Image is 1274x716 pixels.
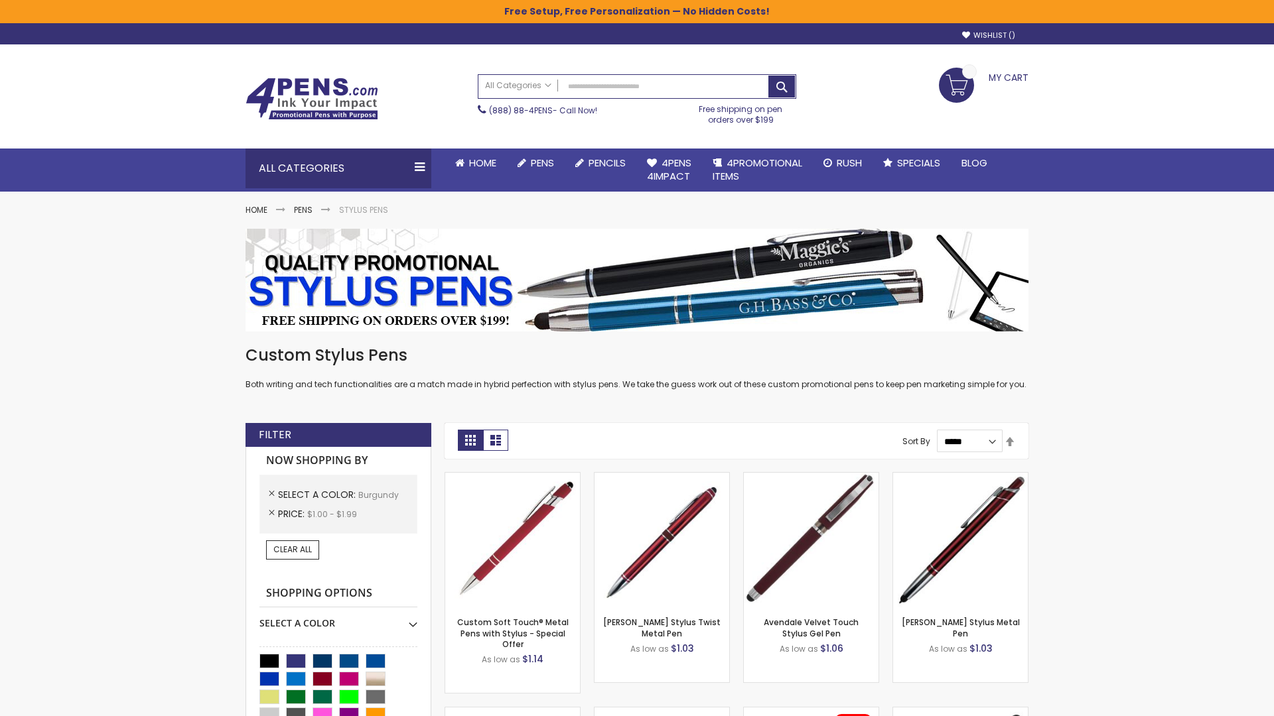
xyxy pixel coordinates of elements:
div: All Categories [246,149,431,188]
img: Stylus Pens [246,229,1028,331]
a: Blog [951,149,998,178]
a: Rush [813,149,873,178]
a: Colter Stylus Twist Metal Pen-Burgundy [595,472,729,483]
a: 4PROMOTIONALITEMS [702,149,813,192]
strong: Shopping Options [259,579,417,608]
img: Avendale Velvet Touch Stylus Gel Pen-Burgundy [744,473,879,607]
div: Both writing and tech functionalities are a match made in hybrid perfection with stylus pens. We ... [246,345,1028,390]
a: Pencils [565,149,636,178]
a: Wishlist [962,30,1015,40]
strong: Grid [458,430,483,451]
a: Clear All [266,540,319,559]
label: Sort By [902,436,930,447]
span: 4PROMOTIONAL ITEMS [713,156,802,183]
span: $1.00 - $1.99 [307,508,357,520]
span: $1.03 [671,642,694,655]
span: Rush [837,156,862,170]
a: Avendale Velvet Touch Stylus Gel Pen-Burgundy [744,472,879,483]
a: [PERSON_NAME] Stylus Metal Pen [902,617,1020,638]
span: Pencils [589,156,626,170]
span: As low as [780,643,818,654]
a: Pens [507,149,565,178]
a: Olson Stylus Metal Pen-Burgundy [893,472,1028,483]
h1: Custom Stylus Pens [246,345,1028,366]
span: Select A Color [278,488,358,501]
div: Select A Color [259,607,417,630]
a: Pens [294,204,313,215]
span: As low as [929,643,967,654]
img: Custom Soft Touch® Metal Pens with Stylus-Burgundy [445,473,580,607]
span: As low as [482,654,520,665]
img: 4Pens Custom Pens and Promotional Products [246,78,378,120]
img: Olson Stylus Metal Pen-Burgundy [893,473,1028,607]
a: (888) 88-4PENS [489,105,553,116]
strong: Now Shopping by [259,447,417,475]
span: All Categories [485,80,551,91]
a: Custom Soft Touch® Metal Pens with Stylus - Special Offer [457,617,569,649]
span: $1.14 [522,652,543,666]
a: Home [246,204,267,215]
span: Pens [531,156,554,170]
strong: Stylus Pens [339,204,388,215]
a: Home [445,149,507,178]
a: Specials [873,149,951,178]
a: Avendale Velvet Touch Stylus Gel Pen [764,617,859,638]
span: Specials [897,156,940,170]
span: $1.06 [820,642,843,655]
span: - Call Now! [489,105,597,116]
span: 4Pens 4impact [647,156,691,183]
a: All Categories [478,75,558,97]
strong: Filter [259,428,291,442]
span: Blog [961,156,987,170]
img: Colter Stylus Twist Metal Pen-Burgundy [595,473,729,607]
span: $1.03 [969,642,993,655]
span: Home [469,156,496,170]
div: Free shipping on pen orders over $199 [685,99,797,125]
a: Custom Soft Touch® Metal Pens with Stylus-Burgundy [445,472,580,483]
span: Price [278,507,307,520]
span: Clear All [273,544,312,555]
span: As low as [630,643,669,654]
a: [PERSON_NAME] Stylus Twist Metal Pen [603,617,721,638]
a: 4Pens4impact [636,149,702,192]
span: Burgundy [358,489,399,501]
